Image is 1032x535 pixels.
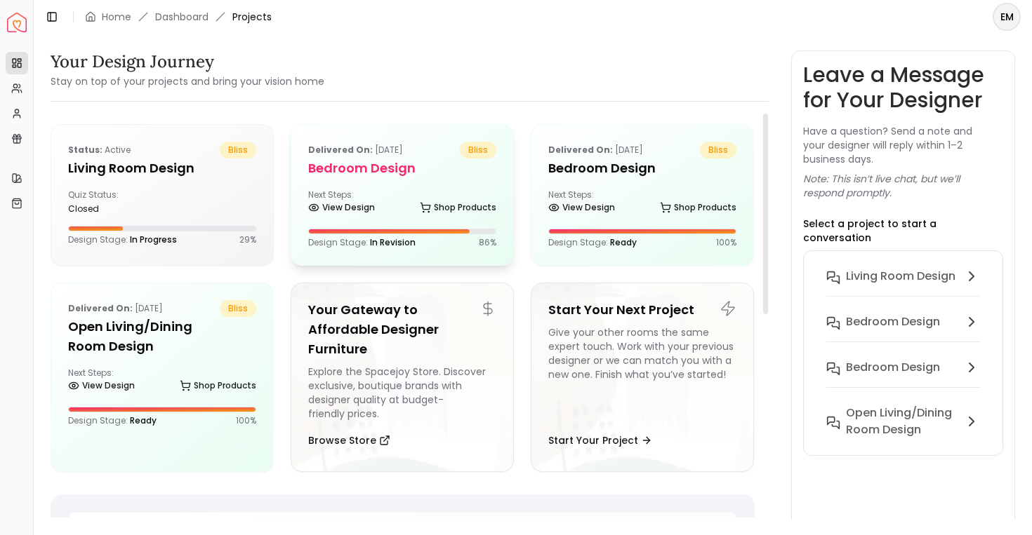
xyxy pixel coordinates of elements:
[239,234,256,245] p: 29 %
[479,237,496,248] p: 86 %
[68,158,256,178] h5: Living Room design
[700,142,736,158] span: bliss
[7,13,27,32] a: Spacejoy
[68,415,157,426] p: Design Stage:
[7,13,27,32] img: Spacejoy Logo
[68,302,133,314] b: Delivered on:
[803,217,1004,245] p: Select a project to start a conversation
[803,62,1004,113] h3: Leave a Message for Your Designer
[993,3,1021,31] button: EM
[548,142,643,158] p: [DATE]
[815,262,992,308] button: Living Room design
[68,142,131,158] p: active
[548,325,736,421] div: Give your other rooms the same expert touch. Work with your previous designer or we can match you...
[548,189,736,217] div: Next Steps:
[994,4,1019,29] span: EM
[308,365,496,421] div: Explore the Spacejoy Store. Discover exclusive, boutique brands with designer quality at budget-f...
[220,142,256,158] span: bliss
[548,144,613,156] b: Delivered on:
[130,233,177,245] span: In Progress
[308,198,375,217] a: View Design
[68,376,135,395] a: View Design
[716,237,736,248] p: 100 %
[846,268,955,285] h6: Living Room design
[85,10,272,24] nav: breadcrumb
[308,189,496,217] div: Next Steps:
[130,414,157,426] span: Ready
[370,236,416,248] span: In Revision
[548,300,736,320] h5: Start Your Next Project
[846,405,958,438] h6: Open Living/Dining Room Design
[420,198,496,217] a: Shop Products
[51,74,324,88] small: Stay on top of your projects and bring your vision home
[308,300,496,359] h5: Your Gateway to Affordable Designer Furniture
[548,237,637,248] p: Design Stage:
[548,426,652,454] button: Start Your Project
[460,142,496,158] span: bliss
[51,50,324,73] h3: Your Design Journey
[68,189,157,215] div: Quiz Status:
[236,415,256,426] p: 100 %
[68,203,157,215] div: closed
[68,144,102,156] b: Status:
[68,300,163,317] p: [DATE]
[846,359,940,376] h6: Bedroom Design
[610,236,637,248] span: Ready
[531,283,754,472] a: Start Your Next ProjectGive your other rooms the same expert touch. Work with your previous desig...
[68,234,177,245] p: Design Stage:
[232,10,272,24] span: Projects
[815,399,992,444] button: Open Living/Dining Room Design
[308,426,390,454] button: Browse Store
[815,308,992,353] button: Bedroom design
[548,158,736,178] h5: Bedroom Design
[102,10,131,24] a: Home
[155,10,209,24] a: Dashboard
[803,124,1004,166] p: Have a question? Send a note and your designer will reply within 1–2 business days.
[180,376,256,395] a: Shop Products
[548,198,615,217] a: View Design
[308,158,496,178] h5: Bedroom design
[308,237,416,248] p: Design Stage:
[68,367,256,395] div: Next Steps:
[68,317,256,356] h5: Open Living/Dining Room Design
[308,142,403,158] p: [DATE]
[291,283,514,472] a: Your Gateway to Affordable Designer FurnitureExplore the Spacejoy Store. Discover exclusive, bout...
[308,144,373,156] b: Delivered on:
[220,300,256,317] span: bliss
[803,172,1004,200] p: Note: This isn’t live chat, but we’ll respond promptly.
[815,353,992,399] button: Bedroom Design
[846,313,940,330] h6: Bedroom design
[660,198,736,217] a: Shop Products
